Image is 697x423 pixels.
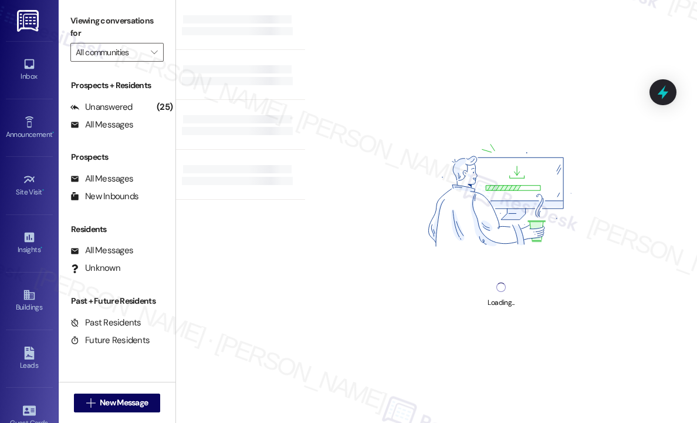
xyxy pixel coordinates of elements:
[74,394,161,412] button: New Message
[70,101,133,113] div: Unanswered
[52,129,54,137] span: •
[59,223,175,236] div: Residents
[70,12,164,43] label: Viewing conversations for
[70,317,141,329] div: Past Residents
[70,334,150,347] div: Future Residents
[17,10,41,32] img: ResiDesk Logo
[6,285,53,317] a: Buildings
[6,54,53,86] a: Inbox
[59,79,175,92] div: Prospects + Residents
[70,173,133,185] div: All Messages
[70,119,133,131] div: All Messages
[70,190,138,203] div: New Inbounds
[70,244,133,257] div: All Messages
[154,98,175,116] div: (25)
[151,48,157,57] i: 
[6,170,53,202] a: Site Visit •
[488,297,514,309] div: Loading...
[70,262,120,274] div: Unknown
[100,397,148,409] span: New Message
[59,151,175,163] div: Prospects
[59,295,175,307] div: Past + Future Residents
[76,43,145,62] input: All communities
[40,244,42,252] span: •
[6,227,53,259] a: Insights •
[42,186,44,194] span: •
[6,343,53,375] a: Leads
[86,398,95,408] i: 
